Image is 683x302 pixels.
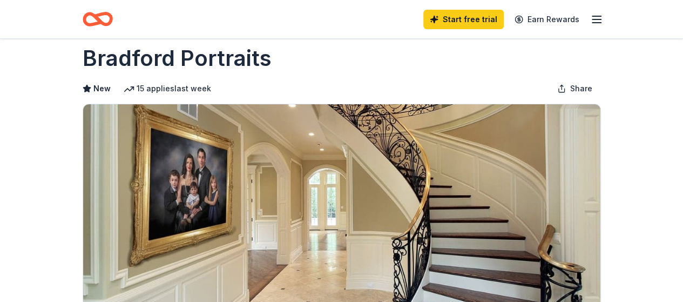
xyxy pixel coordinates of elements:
[508,10,586,29] a: Earn Rewards
[549,78,601,99] button: Share
[570,82,592,95] span: Share
[83,43,272,73] h1: Bradford Portraits
[83,6,113,32] a: Home
[124,82,211,95] div: 15 applies last week
[93,82,111,95] span: New
[423,10,504,29] a: Start free trial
